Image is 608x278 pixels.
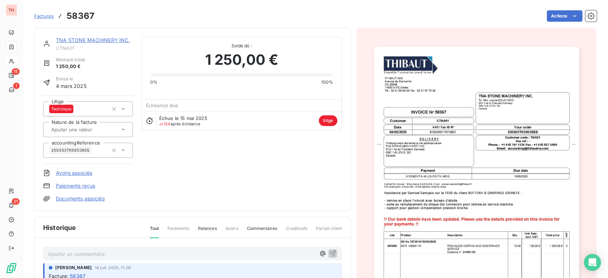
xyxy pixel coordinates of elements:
[159,122,201,126] span: après échéance
[55,264,92,271] span: [PERSON_NAME]
[316,225,342,237] span: Portail client
[51,126,122,133] input: Ajouter une valeur
[56,82,87,90] span: 4 mars 2025
[56,37,130,43] a: TNA STONE MACHINERY INC.
[321,79,333,85] span: 100%
[56,195,105,202] a: Documents associés
[547,10,582,22] button: Actions
[159,115,207,121] span: Échue le 15 mai 2025
[56,45,133,51] span: CTNA01
[34,13,54,19] span: Factures
[319,115,337,126] span: litige
[6,4,17,16] div: TH
[12,198,20,205] span: 21
[167,225,189,237] span: Paiements
[56,76,87,82] span: Émise le
[34,12,54,20] a: Factures
[205,49,279,70] span: 1 250,00 €
[146,103,178,108] span: Échéance due
[150,43,333,49] span: Solde dû :
[6,262,17,274] img: Logo LeanPay
[286,225,307,237] span: Creditsafe
[150,225,159,238] span: Tout
[584,254,601,271] div: Open Intercom Messenger
[51,107,71,111] span: Technique
[150,79,157,85] span: 0%
[198,225,217,237] span: Relances
[56,169,92,177] a: Avoirs associés
[56,57,85,63] span: Montant initial
[56,182,95,189] a: Paiements reçus
[51,148,89,152] span: 250303TK59538SS
[67,10,94,22] h3: 58367
[247,225,277,237] span: Commentaires
[12,68,20,75] span: 15
[43,223,76,232] span: Historique
[13,83,20,89] span: 1
[95,266,131,270] span: 18 juil. 2025, 11:26
[225,225,238,237] span: Avoirs
[159,121,171,126] span: J+124
[56,63,85,70] span: 1 250,00 €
